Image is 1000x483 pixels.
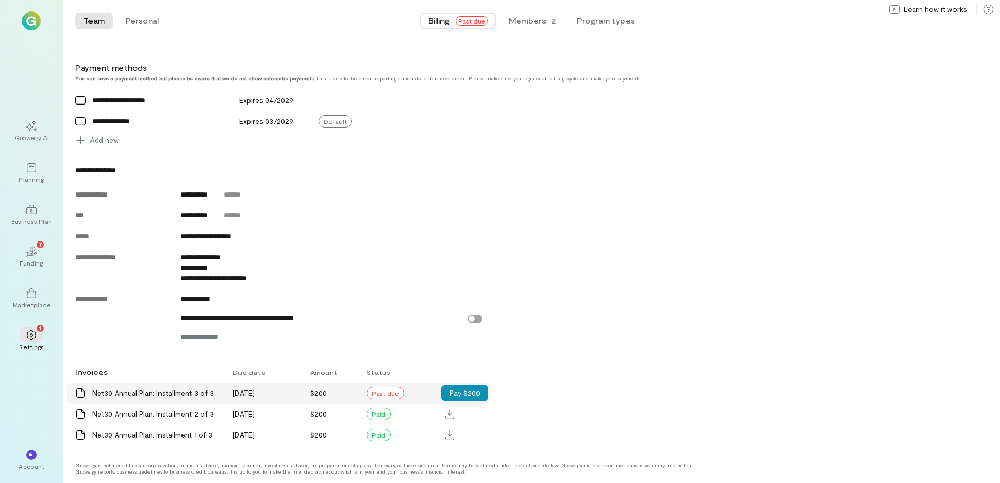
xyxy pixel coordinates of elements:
[226,363,303,382] div: Due date
[13,154,50,192] a: Planning
[304,363,361,382] div: Amount
[310,430,327,439] span: $200
[19,342,44,351] div: Settings
[501,13,564,29] button: Members · 2
[239,117,293,125] span: Expires 03/2029
[367,408,391,420] div: Paid
[92,409,220,419] div: Net30 Annual Plan: Installment 2 of 3
[233,409,255,418] span: [DATE]
[92,430,220,440] div: Net30 Annual Plan: Installment 1 of 3
[39,323,41,332] span: 1
[428,16,449,26] span: Billing
[117,13,167,29] button: Personal
[509,16,556,26] div: Members · 2
[75,75,315,82] strong: You can save a payment method but please be aware that we do not allow automatic payments.
[310,388,327,397] span: $200
[441,385,488,401] button: Pay $200
[15,133,49,142] div: Growegy AI
[310,409,327,418] span: $200
[13,196,50,234] a: Business Plan
[75,63,903,73] div: Payment methods
[360,363,441,382] div: Status
[20,259,43,267] div: Funding
[420,13,496,29] button: BillingPast due
[233,430,255,439] span: [DATE]
[367,387,404,399] div: Past due
[11,217,52,225] div: Business Plan
[239,96,293,105] span: Expires 04/2029
[569,13,643,29] button: Program types
[13,280,50,317] a: Marketplace
[13,301,51,309] div: Marketplace
[233,388,255,397] span: [DATE]
[319,115,352,128] span: Default
[19,175,44,183] div: Planning
[13,321,50,359] a: Settings
[39,239,42,249] span: 7
[69,362,226,383] div: Invoices
[75,462,703,475] div: Growegy is not a credit repair organization, financial advisor, financial planner, investment adv...
[13,238,50,275] a: Funding
[92,388,220,398] div: Net30 Annual Plan: Installment 3 of 3
[19,462,44,470] div: Account
[90,135,119,145] span: Add new
[367,429,391,441] div: Paid
[75,75,903,82] div: This is due to the credit reporting standards for business credit. Please make sure you login eac...
[75,13,113,29] button: Team
[13,112,50,150] a: Growegy AI
[904,4,967,15] span: Learn how it works
[456,16,488,26] span: Past due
